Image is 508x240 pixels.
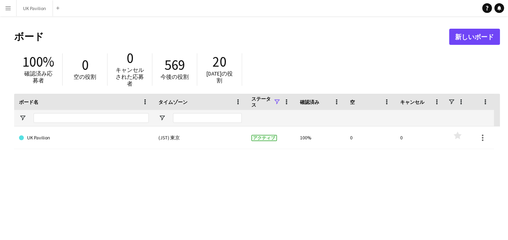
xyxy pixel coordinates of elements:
span: 0 [126,49,133,67]
a: UK Pavilion [19,126,149,149]
input: ボード名 フィルター入力 [34,113,149,123]
h1: ボード [14,31,449,43]
button: UK Pavilion [17,0,53,16]
div: 100% [295,126,345,149]
span: 今後の役割 [160,73,189,80]
span: 確認済み応募者 [24,70,53,84]
span: キャンセルされた応募者 [116,66,144,87]
span: [DATE]の役割 [207,70,233,84]
div: 0 [395,126,445,149]
span: 20 [213,53,226,71]
span: 100% [22,53,54,71]
span: 569 [164,56,185,74]
span: ステータス [251,96,273,108]
input: タイムゾーン フィルター入力 [173,113,242,123]
button: フィルターメニューを開く [158,114,166,122]
span: 空の役割 [74,73,96,80]
span: ボード名 [19,99,38,105]
span: 空 [350,99,355,105]
div: 0 [345,126,395,149]
button: フィルターメニューを開く [19,114,26,122]
span: キャンセル [400,99,424,105]
a: 新しいボード [449,29,500,45]
span: 0 [82,56,89,74]
span: タイムゾーン [158,99,188,105]
span: 確認済み [300,99,319,105]
span: アクティブ [251,135,277,141]
div: (JST) 東京 [154,126,247,149]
